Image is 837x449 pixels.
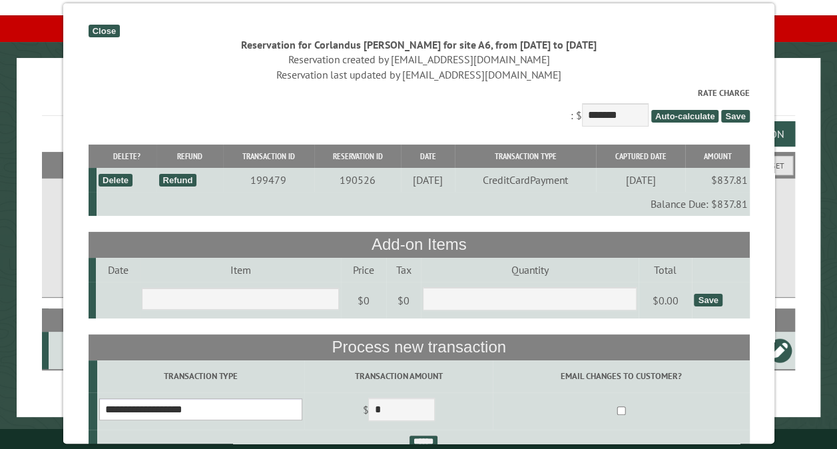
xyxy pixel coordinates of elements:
td: Item [140,258,341,282]
td: [DATE] [596,168,685,192]
td: $ [304,392,493,430]
th: Process new transaction [88,334,749,360]
td: 190526 [314,168,400,192]
div: Reservation last updated by [EMAIL_ADDRESS][DOMAIN_NAME] [88,67,749,82]
th: Reservation ID [314,145,400,168]
td: 199479 [222,168,314,192]
div: : $ [88,87,749,130]
th: Date [400,145,454,168]
div: Reservation created by [EMAIL_ADDRESS][DOMAIN_NAME] [88,52,749,67]
div: Delete [98,174,132,187]
h2: Filters [42,152,795,177]
label: Transaction Type [99,370,302,382]
div: Refund [158,174,196,187]
th: Amount [685,145,749,168]
td: Tax [386,258,420,282]
th: Transaction Type [455,145,596,168]
span: Save [721,110,749,123]
td: Total [638,258,691,282]
div: Save [694,294,722,306]
td: [DATE] [400,168,454,192]
label: Transaction Amount [306,370,491,382]
td: $0.00 [638,282,691,319]
th: Delete? [96,145,156,168]
th: Transaction ID [222,145,314,168]
th: Captured Date [596,145,685,168]
span: Auto-calculate [651,110,718,123]
th: Site [49,308,94,332]
th: Refund [156,145,223,168]
h1: Reservations [42,79,795,116]
td: $0 [340,282,386,319]
td: Price [340,258,386,282]
div: Reservation for Corlandus [PERSON_NAME] for site A6, from [DATE] to [DATE] [88,37,749,52]
th: Add-on Items [88,232,749,257]
td: $0 [386,282,420,319]
td: CreditCardPayment [455,168,596,192]
label: Email changes to customer? [495,370,747,382]
td: Quantity [420,258,638,282]
td: Balance Due: $837.81 [96,192,749,216]
td: $837.81 [685,168,749,192]
div: Close [88,25,119,37]
td: Date [95,258,139,282]
div: A6 [54,344,92,357]
label: Rate Charge [88,87,749,99]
